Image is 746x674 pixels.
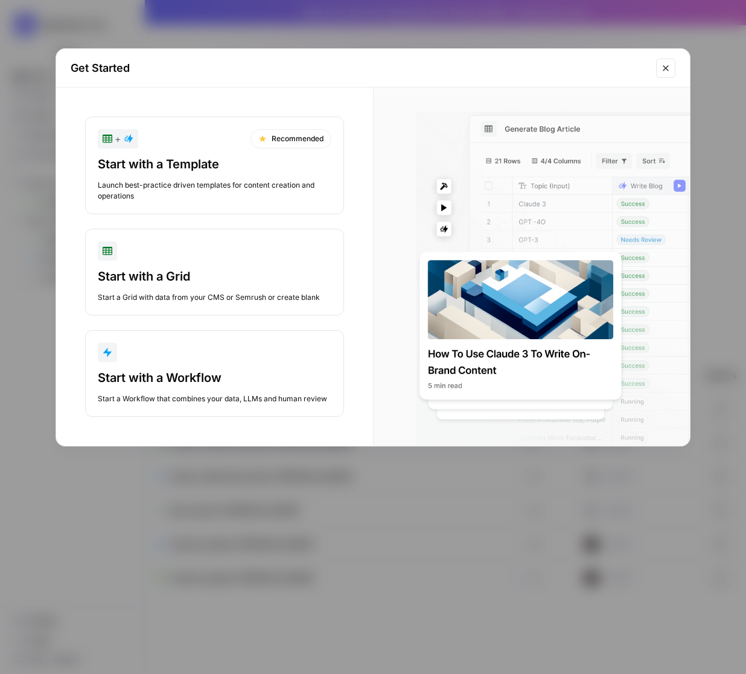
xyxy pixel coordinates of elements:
[85,330,344,417] button: Start with a WorkflowStart a Workflow that combines your data, LLMs and human review
[98,393,331,404] div: Start a Workflow that combines your data, LLMs and human review
[98,180,331,202] div: Launch best-practice driven templates for content creation and operations
[656,59,675,78] button: Close modal
[98,268,331,285] div: Start with a Grid
[85,116,344,214] button: +RecommendedStart with a TemplateLaunch best-practice driven templates for content creation and o...
[85,229,344,316] button: Start with a GridStart a Grid with data from your CMS or Semrush or create blank
[98,156,331,173] div: Start with a Template
[103,132,133,146] div: +
[98,369,331,386] div: Start with a Workflow
[250,129,331,148] div: Recommended
[98,292,331,303] div: Start a Grid with data from your CMS or Semrush or create blank
[71,60,649,77] h2: Get Started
